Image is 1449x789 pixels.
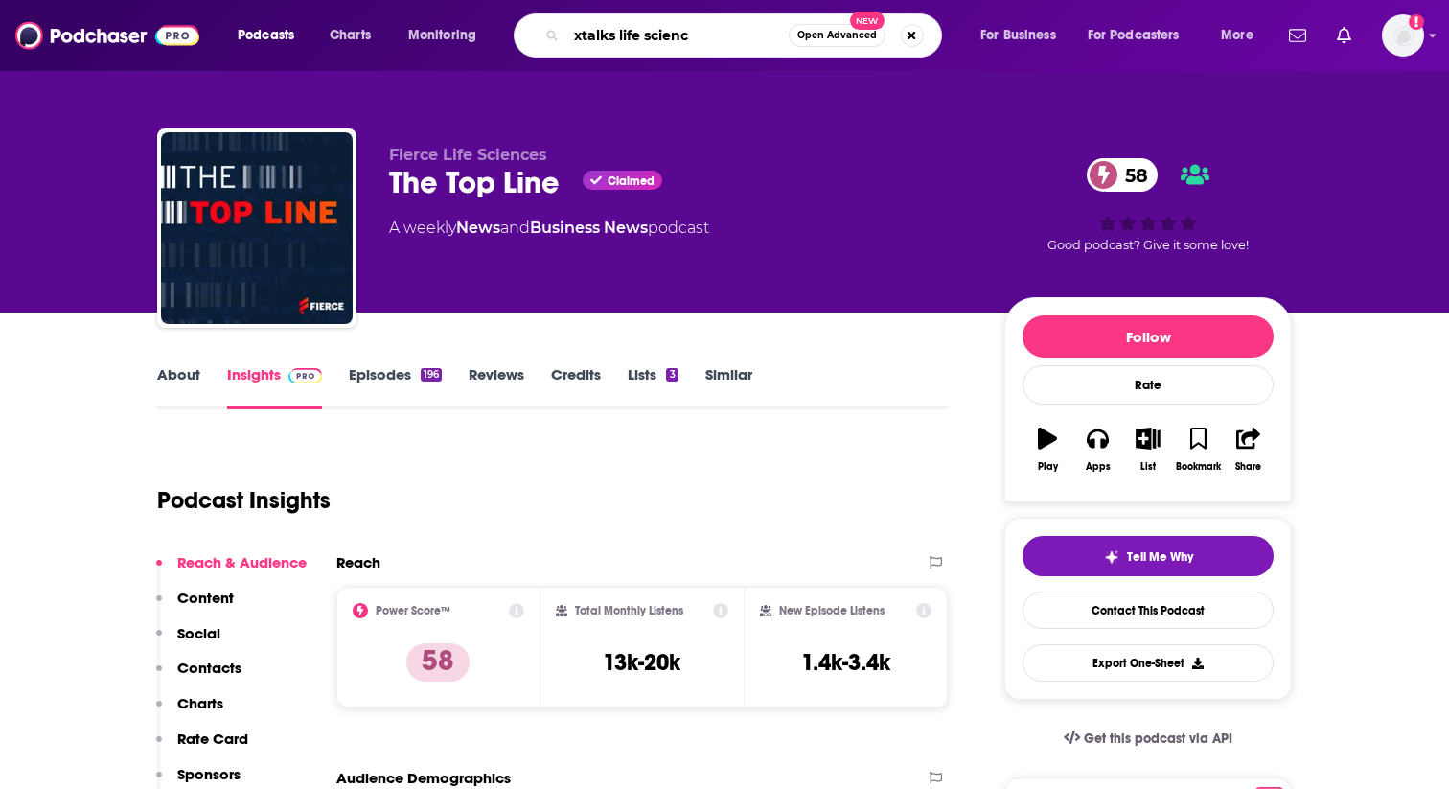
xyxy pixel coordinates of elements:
a: Get this podcast via API [1048,715,1248,762]
span: For Podcasters [1088,22,1180,49]
span: Good podcast? Give it some love! [1047,238,1249,252]
span: 58 [1106,158,1158,192]
button: Contacts [156,659,241,694]
div: Bookmark [1176,461,1221,473]
h2: Total Monthly Listens [575,604,683,617]
div: 196 [421,368,442,382]
button: Reach & Audience [156,553,307,589]
div: List [1140,461,1156,473]
a: About [157,365,200,409]
span: More [1221,22,1253,49]
img: Podchaser Pro [288,368,322,383]
span: Claimed [608,176,655,186]
button: Export One-Sheet [1023,644,1274,682]
p: Charts [177,694,223,712]
p: 58 [406,643,470,682]
h3: 1.4k-3.4k [801,648,890,677]
button: open menu [1207,20,1277,51]
span: Get this podcast via API [1084,731,1232,747]
span: and [500,219,530,237]
span: Tell Me Why [1127,549,1193,565]
a: Business News [530,219,648,237]
button: Content [156,589,234,624]
p: Rate Card [177,730,248,748]
img: The Top Line [161,132,353,324]
div: A weekly podcast [389,217,709,240]
div: Share [1235,461,1261,473]
a: 58 [1087,158,1158,192]
a: Lists3 [628,365,678,409]
div: 3 [666,368,678,382]
h2: Audience Demographics [336,769,511,787]
a: Similar [705,365,752,409]
button: Bookmark [1173,415,1223,484]
a: InsightsPodchaser Pro [227,365,322,409]
img: tell me why sparkle [1104,549,1119,565]
button: Rate Card [156,730,248,765]
div: 58Good podcast? Give it some love! [1004,146,1292,265]
span: New [850,12,885,30]
h2: Power Score™ [376,604,450,617]
button: Open AdvancedNew [789,24,885,47]
button: Show profile menu [1382,14,1424,57]
button: Share [1224,415,1274,484]
p: Social [177,624,220,642]
span: For Business [980,22,1056,49]
button: Follow [1023,315,1274,358]
p: Reach & Audience [177,553,307,571]
a: Credits [551,365,601,409]
input: Search podcasts, credits, & more... [566,20,789,51]
p: Content [177,589,234,607]
a: Reviews [469,365,524,409]
h2: Reach [336,553,380,571]
div: Play [1038,461,1058,473]
span: Podcasts [238,22,294,49]
button: tell me why sparkleTell Me Why [1023,536,1274,576]
svg: Add a profile image [1409,14,1424,30]
button: open menu [967,20,1080,51]
span: Logged in as ryanmason4 [1382,14,1424,57]
div: Rate [1023,365,1274,405]
img: User Profile [1382,14,1424,57]
a: Show notifications dropdown [1281,19,1314,52]
a: Episodes196 [349,365,442,409]
h2: New Episode Listens [779,604,885,617]
span: Charts [330,22,371,49]
span: Open Advanced [797,31,877,40]
h3: 13k-20k [603,648,680,677]
img: Podchaser - Follow, Share and Rate Podcasts [15,17,199,54]
span: Fierce Life Sciences [389,146,547,164]
button: List [1123,415,1173,484]
div: Search podcasts, credits, & more... [532,13,960,58]
p: Sponsors [177,765,241,783]
button: Apps [1072,415,1122,484]
a: Show notifications dropdown [1329,19,1359,52]
button: Play [1023,415,1072,484]
a: Charts [317,20,382,51]
button: open menu [1075,20,1207,51]
button: Social [156,624,220,660]
span: Monitoring [408,22,476,49]
div: Apps [1086,461,1111,473]
p: Contacts [177,659,241,677]
button: open menu [224,20,319,51]
a: News [456,219,500,237]
a: Contact This Podcast [1023,592,1274,629]
button: open menu [395,20,501,51]
h1: Podcast Insights [157,486,331,515]
button: Charts [156,694,223,730]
